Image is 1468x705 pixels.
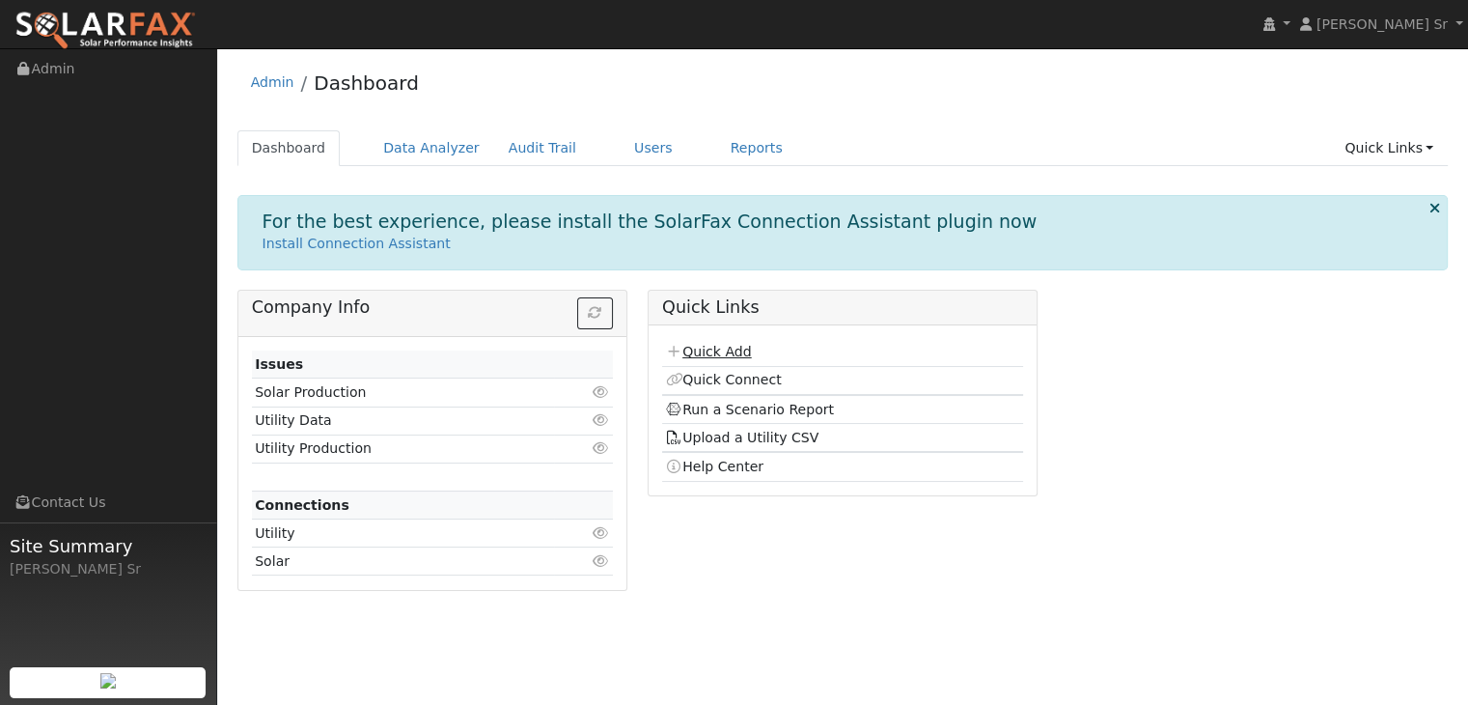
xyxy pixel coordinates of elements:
td: Utility Production [252,435,555,463]
a: Dashboard [314,71,419,95]
a: Quick Connect [665,372,781,387]
div: [PERSON_NAME] Sr [10,559,207,579]
a: Admin [251,74,294,90]
td: Solar Production [252,379,555,407]
a: Run a Scenario Report [665,402,834,417]
img: SolarFax [14,11,196,51]
a: Upload a Utility CSV [665,430,818,445]
i: Click to view [593,413,610,427]
h5: Company Info [252,297,613,318]
h1: For the best experience, please install the SolarFax Connection Assistant plugin now [263,211,1038,233]
i: Click to view [593,441,610,455]
h5: Quick Links [662,297,1023,318]
i: Click to view [593,526,610,540]
td: Solar [252,548,555,576]
a: Audit Trail [494,130,591,166]
a: Reports [716,130,797,166]
a: Quick Links [1330,130,1448,166]
a: Users [620,130,687,166]
img: retrieve [100,673,116,689]
i: Click to view [593,385,610,399]
a: Help Center [665,459,763,474]
span: [PERSON_NAME] Sr [1316,16,1448,32]
i: Click to view [593,554,610,568]
a: Dashboard [237,130,341,166]
a: Quick Add [665,344,751,359]
td: Utility [252,520,555,548]
a: Data Analyzer [369,130,494,166]
strong: Connections [255,497,349,513]
a: Install Connection Assistant [263,236,451,251]
strong: Issues [255,356,303,372]
td: Utility Data [252,407,555,435]
span: Site Summary [10,533,207,559]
